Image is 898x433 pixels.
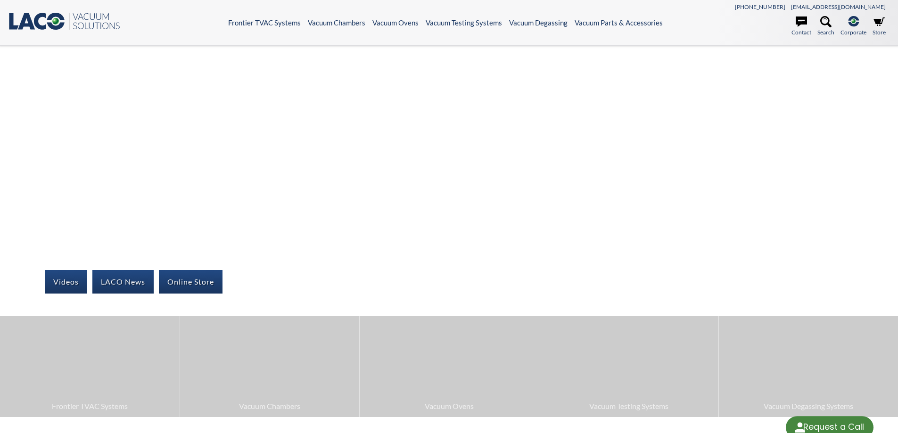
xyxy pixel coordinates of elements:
[364,400,534,412] span: Vacuum Ovens
[159,270,222,294] a: Online Store
[360,316,539,417] a: Vacuum Ovens
[791,3,886,10] a: [EMAIL_ADDRESS][DOMAIN_NAME]
[791,16,811,37] a: Contact
[539,316,718,417] a: Vacuum Testing Systems
[45,270,87,294] a: Videos
[735,3,785,10] a: [PHONE_NUMBER]
[228,18,301,27] a: Frontier TVAC Systems
[544,400,714,412] span: Vacuum Testing Systems
[5,400,175,412] span: Frontier TVAC Systems
[724,400,893,412] span: Vacuum Degassing Systems
[92,270,154,294] a: LACO News
[873,16,886,37] a: Store
[426,18,502,27] a: Vacuum Testing Systems
[372,18,419,27] a: Vacuum Ovens
[817,16,834,37] a: Search
[185,400,354,412] span: Vacuum Chambers
[308,18,365,27] a: Vacuum Chambers
[719,316,898,417] a: Vacuum Degassing Systems
[575,18,663,27] a: Vacuum Parts & Accessories
[509,18,568,27] a: Vacuum Degassing
[840,28,866,37] span: Corporate
[180,316,359,417] a: Vacuum Chambers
